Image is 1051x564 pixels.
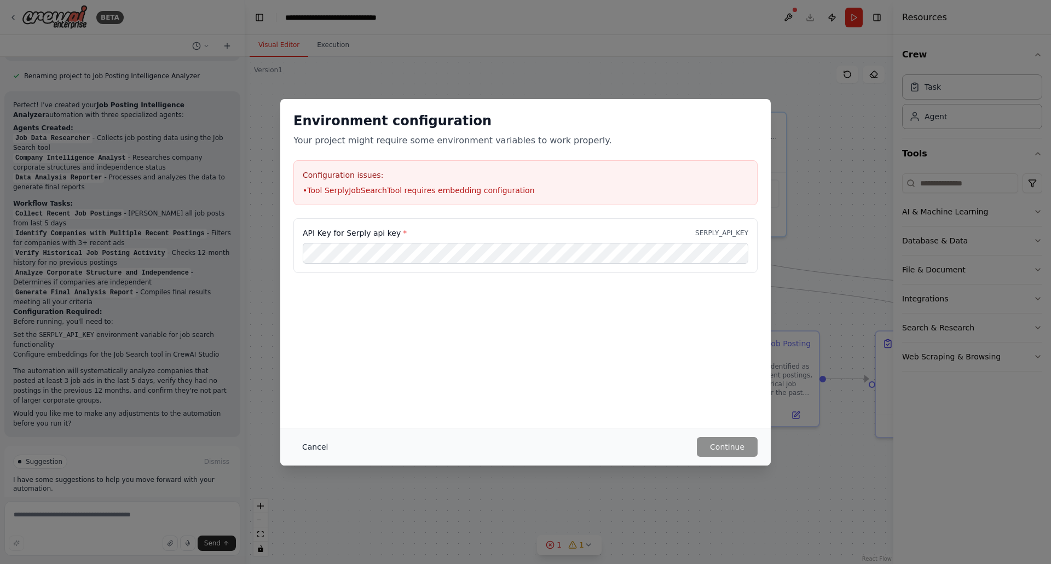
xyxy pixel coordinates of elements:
[293,112,758,130] h2: Environment configuration
[293,437,337,457] button: Cancel
[303,228,407,239] label: API Key for Serply api key
[293,134,758,147] p: Your project might require some environment variables to work properly.
[303,170,748,181] h3: Configuration issues:
[697,437,758,457] button: Continue
[695,229,748,237] p: SERPLY_API_KEY
[303,185,748,196] li: • Tool SerplyJobSearchTool requires embedding configuration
